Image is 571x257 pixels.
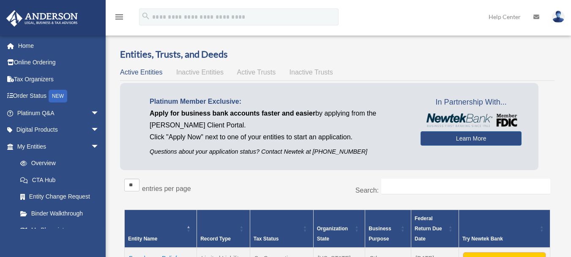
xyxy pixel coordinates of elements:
a: Digital Productsarrow_drop_down [6,122,112,138]
span: Inactive Trusts [290,69,333,76]
a: CTA Hub [12,171,108,188]
th: Tax Status: Activate to sort [250,210,313,248]
a: Entity Change Request [12,188,108,205]
a: Tax Organizers [6,71,112,88]
span: Apply for business bank accounts faster and easier [150,110,315,117]
a: My Blueprint [12,222,108,239]
p: Click "Apply Now" next to one of your entities to start an application. [150,131,408,143]
span: Business Purpose [369,226,391,242]
span: arrow_drop_down [91,105,108,122]
span: Active Entities [120,69,162,76]
a: menu [114,15,124,22]
a: Online Ordering [6,54,112,71]
i: menu [114,12,124,22]
span: Active Trusts [237,69,276,76]
a: Platinum Q&Aarrow_drop_down [6,105,112,122]
span: Record Type [200,236,231,242]
span: Federal Return Due Date [415,216,442,242]
label: Search: [355,187,379,194]
th: Organization State: Activate to sort [313,210,365,248]
img: User Pic [552,11,565,23]
span: Entity Name [128,236,157,242]
a: Binder Walkthrough [12,205,108,222]
th: Try Newtek Bank : Activate to sort [459,210,550,248]
span: In Partnership With... [421,96,522,109]
div: NEW [49,90,67,102]
p: Platinum Member Exclusive: [150,96,408,108]
a: Order StatusNEW [6,88,112,105]
span: arrow_drop_down [91,138,108,155]
th: Federal Return Due Date: Activate to sort [411,210,459,248]
label: entries per page [142,185,191,192]
p: Questions about your application status? Contact Newtek at [PHONE_NUMBER] [150,146,408,157]
p: by applying from the [PERSON_NAME] Client Portal. [150,108,408,131]
span: Organization State [317,226,348,242]
div: Try Newtek Bank [462,234,537,244]
img: NewtekBankLogoSM.png [425,113,517,127]
h3: Entities, Trusts, and Deeds [120,48,555,61]
img: Anderson Advisors Platinum Portal [4,10,80,27]
i: search [141,11,150,21]
a: Learn More [421,131,522,146]
span: Tax Status [254,236,279,242]
th: Record Type: Activate to sort [197,210,250,248]
a: Home [6,37,112,54]
th: Entity Name: Activate to invert sorting [125,210,197,248]
a: My Entitiesarrow_drop_down [6,138,108,155]
span: arrow_drop_down [91,122,108,139]
span: Inactive Entities [176,69,224,76]
th: Business Purpose: Activate to sort [365,210,411,248]
a: Overview [12,155,104,172]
